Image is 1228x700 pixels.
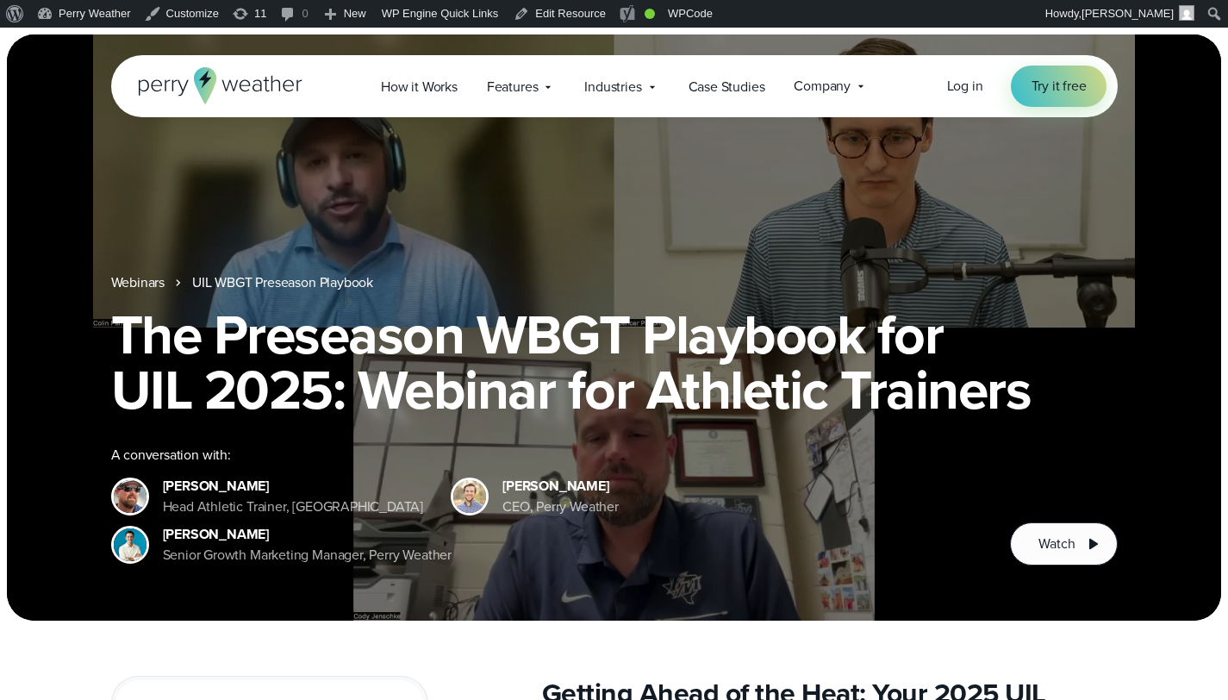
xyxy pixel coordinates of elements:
span: Log in [947,76,983,96]
img: cody-henschke-headshot [114,480,146,513]
nav: Breadcrumb [111,272,1118,293]
div: [PERSON_NAME] [163,476,424,497]
span: [PERSON_NAME] [1082,7,1174,20]
span: Try it free [1032,76,1087,97]
div: Senior Growth Marketing Manager, Perry Weather [163,545,452,566]
a: Webinars [111,272,165,293]
span: How it Works [381,77,458,97]
div: Head Athletic Trainer, [GEOGRAPHIC_DATA] [163,497,424,517]
span: Watch [1038,534,1075,554]
span: Company [794,76,851,97]
span: Industries [584,77,641,97]
span: Case Studies [689,77,765,97]
a: Log in [947,76,983,97]
h1: The Preseason WBGT Playbook for UIL 2025: Webinar for Athletic Trainers [111,307,1118,417]
div: Good [645,9,655,19]
div: CEO, Perry Weather [502,497,619,517]
a: How it Works [366,69,472,104]
div: [PERSON_NAME] [502,476,619,497]
a: UIL WBGT Preseason Playbook [192,272,373,293]
a: Case Studies [674,69,780,104]
span: Features [487,77,539,97]
a: Try it free [1011,66,1107,107]
div: [PERSON_NAME] [163,524,452,545]
div: A conversation with: [111,445,983,466]
img: Spencer Patton, Perry Weather [114,528,146,561]
img: Colin Perry, CEO of Perry Weather [453,480,486,513]
button: Watch [1010,522,1117,566]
